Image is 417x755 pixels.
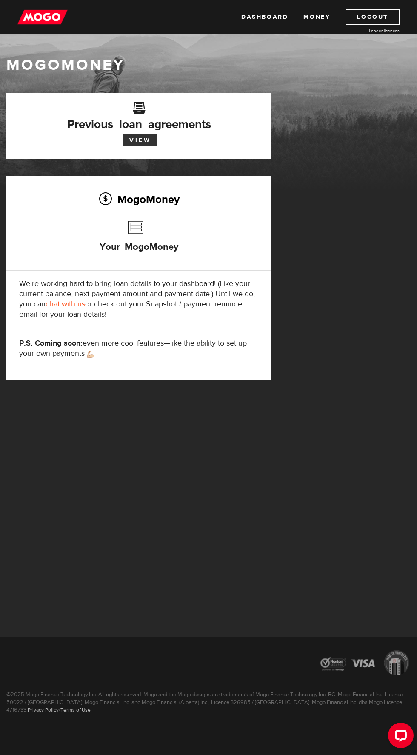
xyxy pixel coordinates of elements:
[381,719,417,755] iframe: LiveChat chat widget
[100,217,178,265] h3: Your MogoMoney
[303,9,330,25] a: Money
[19,107,259,129] h3: Previous loan agreements
[6,56,411,74] h1: MogoMoney
[17,9,68,25] img: mogo_logo-11ee424be714fa7cbb0f0f49df9e16ec.png
[28,706,59,713] a: Privacy Policy
[87,351,94,358] img: strong arm emoji
[60,706,91,713] a: Terms of Use
[19,338,83,348] strong: P.S. Coming soon:
[19,279,259,320] p: We're working hard to bring loan details to your dashboard! (Like your current balance, next paym...
[46,299,85,309] a: chat with us
[346,9,400,25] a: Logout
[19,190,259,208] h2: MogoMoney
[336,28,400,34] a: Lender licences
[123,134,157,146] a: View
[313,644,417,684] img: legal-icons-92a2ffecb4d32d839781d1b4e4802d7b.png
[241,9,288,25] a: Dashboard
[19,338,259,359] p: even more cool features—like the ability to set up your own payments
